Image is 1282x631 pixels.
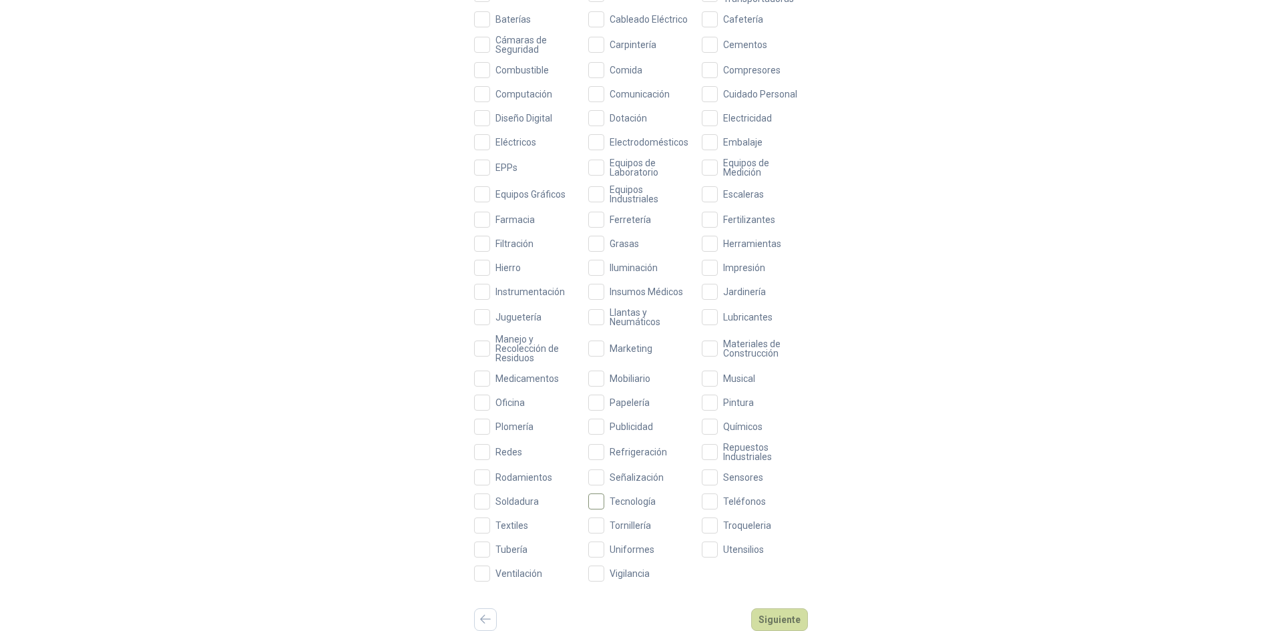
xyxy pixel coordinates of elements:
span: Marketing [604,344,658,353]
span: Utensilios [718,545,769,554]
span: Impresión [718,263,771,272]
span: Sensores [718,473,769,482]
span: Tecnología [604,497,661,506]
span: Dotación [604,114,652,123]
span: Combustible [490,65,554,75]
span: Vigilancia [604,569,655,578]
span: Equipos Gráficos [490,190,571,199]
span: Iluminación [604,263,663,272]
span: EPPs [490,163,523,172]
span: Electricidad [718,114,777,123]
span: Cafetería [718,15,769,24]
span: Carpintería [604,40,662,49]
button: Siguiente [751,608,808,631]
span: Musical [718,374,761,383]
span: Soldadura [490,497,544,506]
span: Tubería [490,545,533,554]
span: Redes [490,447,527,457]
span: Cableado Eléctrico [604,15,693,24]
span: Compresores [718,65,786,75]
span: Cuidado Personal [718,89,803,99]
span: Papelería [604,398,655,407]
span: Jardinería [718,287,771,296]
span: Plomería [490,422,539,431]
span: Rodamientos [490,473,558,482]
span: Uniformes [604,545,660,554]
span: Baterías [490,15,536,24]
span: Embalaje [718,138,768,147]
span: Textiles [490,521,533,530]
span: Computación [490,89,558,99]
span: Troqueleria [718,521,777,530]
span: Filtración [490,239,539,248]
span: Ferretería [604,215,656,224]
span: Juguetería [490,312,547,322]
span: Farmacia [490,215,540,224]
span: Oficina [490,398,530,407]
span: Señalización [604,473,669,482]
span: Lubricantes [718,312,778,322]
span: Ventilación [490,569,548,578]
span: Electrodomésticos [604,138,694,147]
span: Equipos de Medición [718,158,808,177]
span: Comida [604,65,648,75]
span: Tornillería [604,521,656,530]
span: Refrigeración [604,447,672,457]
span: Eléctricos [490,138,542,147]
span: Teléfonos [718,497,771,506]
span: Repuestos Industriales [718,443,808,461]
span: Químicos [718,422,768,431]
span: Grasas [604,239,644,248]
span: Equipos de Laboratorio [604,158,694,177]
span: Cámaras de Seguridad [490,35,580,54]
span: Fertilizantes [718,215,781,224]
span: Equipos Industriales [604,185,694,204]
span: Cementos [718,40,773,49]
span: Diseño Digital [490,114,558,123]
span: Escaleras [718,190,769,199]
span: Mobiliario [604,374,656,383]
span: Llantas y Neumáticos [604,308,694,327]
span: Manejo y Recolección de Residuos [490,335,580,363]
span: Materiales de Construcción [718,339,808,358]
span: Publicidad [604,422,658,431]
span: Hierro [490,263,526,272]
span: Pintura [718,398,759,407]
span: Herramientas [718,239,787,248]
span: Instrumentación [490,287,570,296]
span: Comunicación [604,89,675,99]
span: Insumos Médicos [604,287,688,296]
span: Medicamentos [490,374,564,383]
